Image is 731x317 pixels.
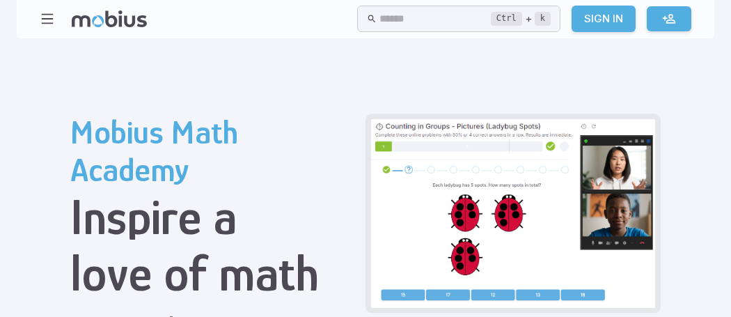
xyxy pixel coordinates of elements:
img: Grade 2 Class [371,119,655,308]
div: + [491,10,551,27]
a: Sign In [572,6,636,32]
kbd: k [535,12,551,26]
h2: Mobius Math Academy [70,114,354,189]
h1: love of math [70,245,354,302]
h1: Inspire a [70,189,354,245]
kbd: Ctrl [491,12,522,26]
